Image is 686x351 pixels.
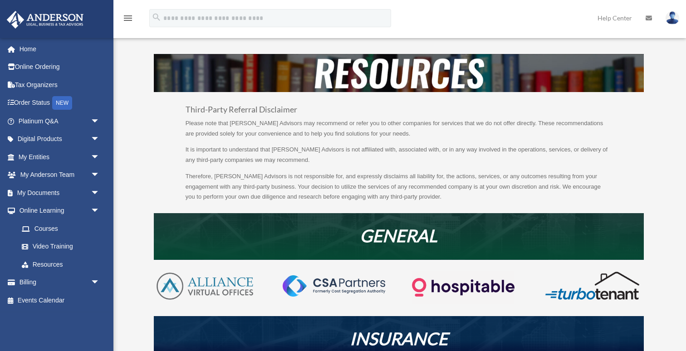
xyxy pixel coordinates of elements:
a: My Anderson Teamarrow_drop_down [6,166,113,184]
a: My Entitiesarrow_drop_down [6,148,113,166]
a: Courses [13,219,113,238]
img: Anderson Advisors Platinum Portal [4,11,86,29]
a: Events Calendar [6,291,113,309]
span: arrow_drop_down [91,273,109,292]
em: GENERAL [360,225,437,246]
h3: Third-Party Referral Disclaimer [186,106,612,118]
img: resources-header [154,54,644,92]
i: search [152,12,162,22]
div: NEW [52,96,72,110]
a: menu [122,16,133,24]
img: User Pic [666,11,679,24]
img: CSA-partners-Formerly-Cost-Segregation-Authority [283,275,385,296]
a: Home [6,40,113,58]
img: turbotenant [541,271,643,301]
a: Tax Organizers [6,76,113,94]
em: INSURANCE [350,328,448,349]
a: Online Learningarrow_drop_down [6,202,113,220]
a: Online Ordering [6,58,113,76]
a: Resources [13,255,109,273]
a: My Documentsarrow_drop_down [6,184,113,202]
span: arrow_drop_down [91,184,109,202]
span: arrow_drop_down [91,202,109,220]
span: arrow_drop_down [91,166,109,185]
span: arrow_drop_down [91,112,109,131]
a: Video Training [13,238,113,256]
a: Order StatusNEW [6,94,113,112]
a: Platinum Q&Aarrow_drop_down [6,112,113,130]
img: Logo-transparent-dark [412,271,514,304]
span: arrow_drop_down [91,130,109,149]
p: Please note that [PERSON_NAME] Advisors may recommend or refer you to other companies for service... [186,118,612,145]
i: menu [122,13,133,24]
a: Billingarrow_drop_down [6,273,113,292]
img: AVO-logo-1-color [154,271,256,302]
p: It is important to understand that [PERSON_NAME] Advisors is not affiliated with, associated with... [186,145,612,171]
p: Therefore, [PERSON_NAME] Advisors is not responsible for, and expressly disclaims all liability f... [186,171,612,202]
span: arrow_drop_down [91,148,109,166]
a: Digital Productsarrow_drop_down [6,130,113,148]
